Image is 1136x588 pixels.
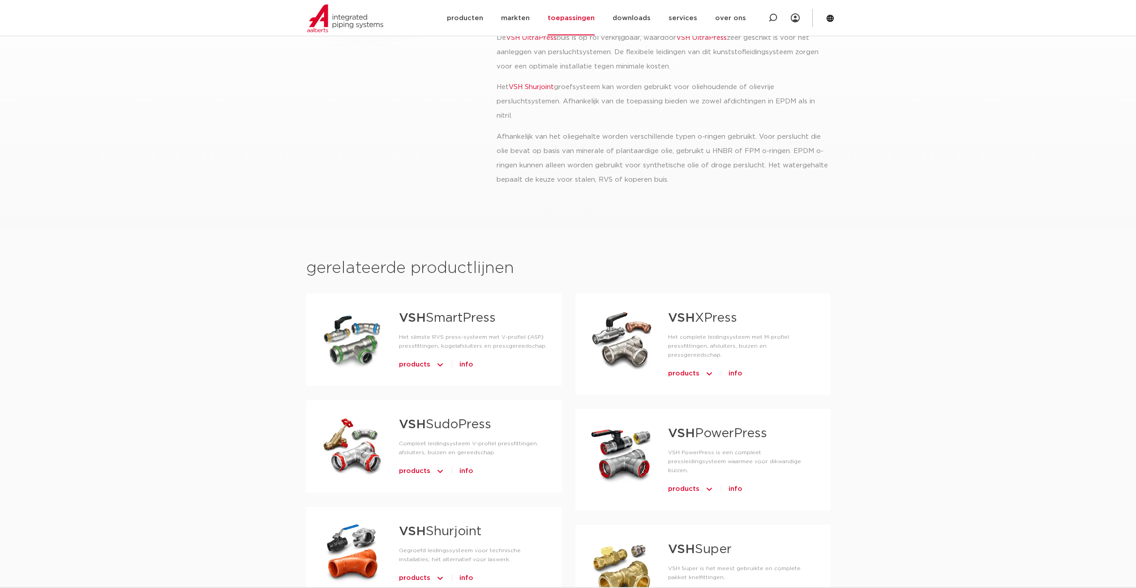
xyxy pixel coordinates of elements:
[668,312,695,324] strong: VSH
[436,464,445,478] img: icon-chevron-up-1.svg
[436,358,445,372] img: icon-chevron-up-1.svg
[501,1,530,35] a: markten
[399,525,481,538] a: VSHShurjoint
[459,358,473,372] a: info
[436,571,445,585] img: icon-chevron-up-1.svg
[399,546,547,564] p: Gegroefd leidingssysteem voor technische installaties; hét alternatief voor laswerk.
[447,1,483,35] a: producten
[399,418,491,431] a: VSHSudoPress
[509,84,554,90] a: VSH Shurjoint
[676,34,727,41] a: VSH UltraPress
[668,482,699,496] span: products
[497,80,828,123] p: Het groefsysteem kan worden gebruikt voor oliehoudende of olievrije persluchtsystemen. Afhankelij...
[459,571,473,585] a: info
[548,1,595,35] a: toepassingen
[668,564,816,582] p: VSH Super is het meest gebruikte en complete pakket knelfittingen.
[668,427,695,440] strong: VSH
[705,482,714,496] img: icon-chevron-up-1.svg
[669,1,697,35] a: services
[729,482,742,496] a: info
[668,427,767,440] a: VSHPowerPress
[668,543,732,556] a: VSHSuper
[399,571,430,585] span: products
[668,543,695,556] strong: VSH
[497,130,828,187] p: Afhankelijk van het oliegehalte worden verschillende typen o-ringen gebruikt. Voor perslucht die ...
[399,312,426,324] strong: VSH
[399,332,547,350] p: Het slimste RVS press-systeem met V-profiel (ASP) pressfittingen, kogelafsluiters en pressgereeds...
[668,366,699,381] span: products
[668,448,816,475] p: VSH PowerPress is een compleet pressleidingsysteem waarmee voor dikwandige buizen.
[715,1,746,35] a: over ons
[399,525,426,538] strong: VSH
[497,31,828,74] p: De buis is op rol verkrijgbaar, waardoor zeer geschikt is voor het aanleggen van persluchtsysteme...
[399,358,430,372] span: products
[729,366,742,381] a: info
[668,312,737,324] a: VSHXPress
[399,312,496,324] a: VSHSmartPress
[306,258,830,279] h2: gerelateerde productlijnen
[447,1,746,35] nav: Menu
[399,439,547,457] p: Compleet leidingsysteem V-profiel pressfittingen, afsluiters, buizen en gereedschap.
[506,34,557,41] a: VSH UltraPress
[613,1,651,35] a: downloads
[399,418,426,431] strong: VSH
[459,464,473,478] a: info
[668,332,816,359] p: Het complete leidingsysteem met M-profiel pressfittingen, afsluiters, buizen en pressgereedschap.
[399,464,430,478] span: products
[705,366,714,381] img: icon-chevron-up-1.svg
